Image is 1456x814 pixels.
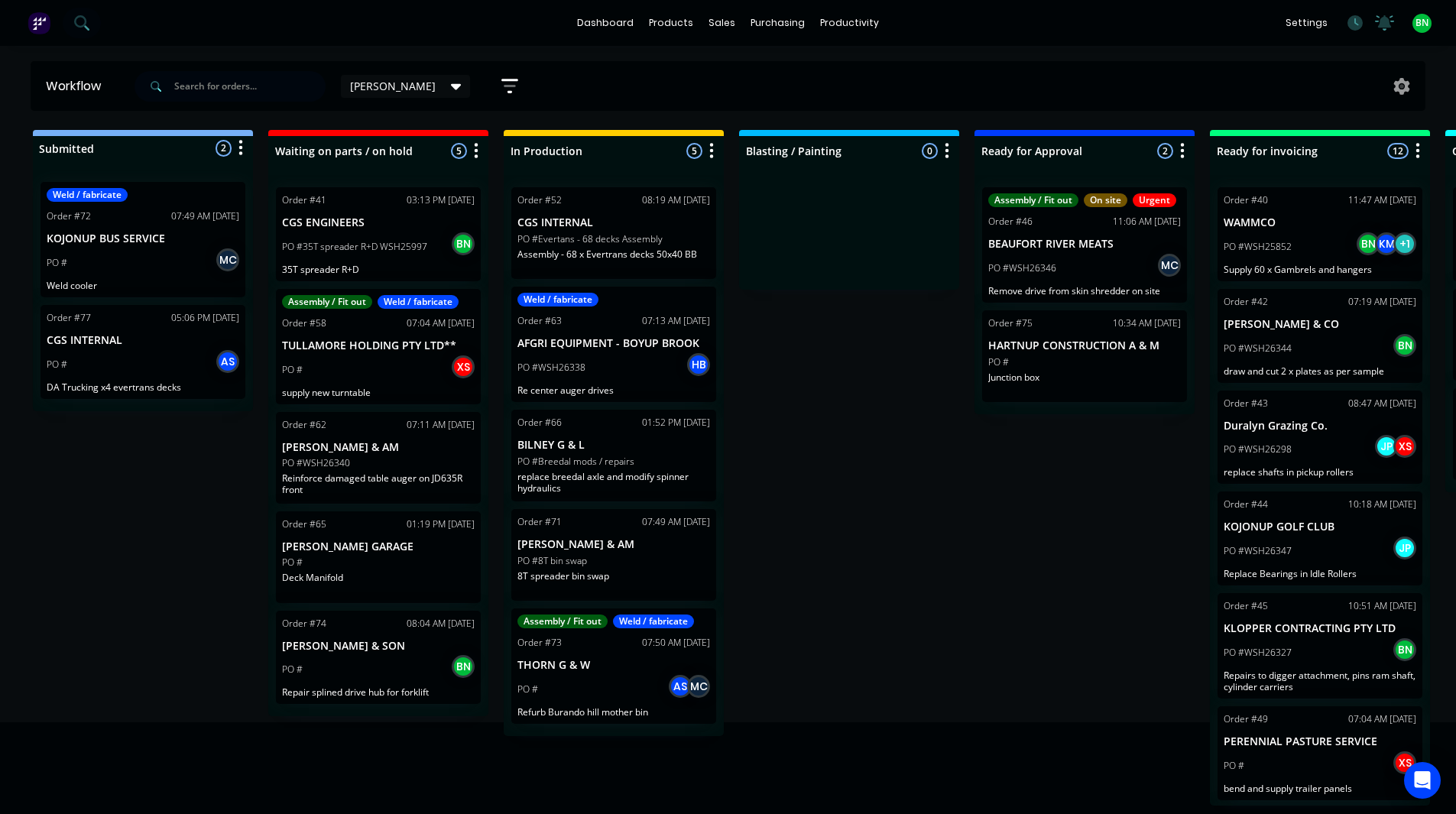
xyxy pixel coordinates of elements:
p: CGS ENGINEERS [282,216,475,229]
div: MC [687,675,710,698]
div: 07:04 AM [DATE] [407,316,475,330]
div: Open Intercom Messenger [1404,762,1441,799]
p: PO #WSH26338 [517,361,585,375]
div: Order #6601:52 PM [DATE]BILNEY G & LPO #Breedal mods / repairsreplace breedal axle and modify spi... [511,410,716,501]
div: 10:34 AM [DATE] [1113,316,1181,330]
div: Assembly / Fit out [282,295,372,309]
div: sales [701,11,743,34]
p: CGS INTERNAL [517,216,710,229]
input: Search for orders... [174,71,326,102]
p: draw and cut 2 x plates as per sample [1224,365,1416,377]
p: AFGRI EQUIPMENT - BOYUP BROOK [517,337,710,350]
p: PO # [282,363,303,377]
div: Order #63 [517,314,562,328]
p: PO # [517,683,538,696]
div: Order #44 [1224,498,1268,511]
div: Order #49 [1224,712,1268,726]
p: PO #WSH25852 [1224,240,1292,254]
div: 07:49 AM [DATE] [642,515,710,529]
div: 07:49 AM [DATE] [171,209,239,223]
div: On site [1084,193,1127,207]
p: Weld cooler [47,280,239,291]
div: 01:19 PM [DATE] [407,517,475,531]
p: KOJONUP GOLF CLUB [1224,521,1416,533]
div: products [641,11,701,34]
div: Order #74 [282,617,326,631]
p: PO # [47,256,67,270]
p: WAMMCO [1224,216,1416,229]
div: Order #7107:49 AM [DATE][PERSON_NAME] & AMPO #8T bin swap8T spreader bin swap [511,509,716,601]
div: Order #73 [517,636,562,650]
p: CGS INTERNAL [47,334,239,347]
p: supply new turntable [282,387,475,398]
p: Replace Bearings in Idle Rollers [1224,568,1416,579]
div: Order #62 [282,418,326,432]
div: Order #77 [47,311,91,325]
div: Weld / fabricate [378,295,459,309]
div: Order #5208:19 AM [DATE]CGS INTERNALPO #Evertans - 68 decks AssemblyAssembly - 68 x Evertrans dec... [511,187,716,279]
div: AS [216,350,239,373]
p: PO #WSH26346 [988,261,1056,275]
p: Refurb Burando hill mother bin [517,706,710,718]
div: XS [452,355,475,378]
div: MC [1158,254,1181,277]
p: [PERSON_NAME] & SON [282,640,475,653]
div: 07:50 AM [DATE] [642,636,710,650]
div: Order #4308:47 AM [DATE]Duralyn Grazing Co.PO #WSH26298JPXSreplace shafts in pickup rollers [1218,391,1422,485]
div: BN [1357,232,1380,255]
div: Order #71 [517,515,562,529]
div: Order #4410:18 AM [DATE]KOJONUP GOLF CLUBPO #WSH26347JPReplace Bearings in Idle Rollers [1218,491,1422,585]
div: Order #40 [1224,193,1268,207]
div: Assembly / Fit out [988,193,1078,207]
div: 05:06 PM [DATE] [171,311,239,325]
div: Weld / fabricate [47,188,128,202]
div: BN [452,232,475,255]
p: replace shafts in pickup rollers [1224,466,1416,478]
div: Order #6207:11 AM [DATE][PERSON_NAME] & AMPO #WSH26340Reinforce damaged table auger on JD635R front [276,412,481,504]
div: Weld / fabricate [613,615,694,628]
p: Repairs to digger attachment, pins ram shaft, cylinder carriers [1224,670,1416,692]
div: Weld / fabricateOrder #6307:13 AM [DATE]AFGRI EQUIPMENT - BOYUP BROOKPO #WSH26338HBRe center auge... [511,287,716,402]
p: Reinforce damaged table auger on JD635R front [282,472,475,495]
p: PO #Evertans - 68 decks Assembly [517,232,663,246]
p: PO # [282,663,303,676]
div: BN [1393,638,1416,661]
p: BILNEY G & L [517,439,710,452]
span: BN [1415,16,1428,30]
p: PO # [1224,759,1244,773]
p: KOJONUP BUS SERVICE [47,232,239,245]
div: purchasing [743,11,812,34]
div: 07:13 AM [DATE] [642,314,710,328]
div: settings [1278,11,1335,34]
div: Order #4103:13 PM [DATE]CGS ENGINEERSPO #35T spreader R+D WSH25997BN35T spreader R+D [276,187,481,281]
p: Re center auger drives [517,384,710,396]
div: Assembly / Fit outWeld / fabricateOrder #7307:50 AM [DATE]THORN G & WPO #ASMCRefurb Burando hill ... [511,608,716,724]
div: Order #7408:04 AM [DATE][PERSON_NAME] & SONPO #BNRepair splined drive hub for forklift [276,611,481,705]
p: Junction box [988,371,1181,383]
div: 11:47 AM [DATE] [1348,193,1416,207]
p: PO #WSH26347 [1224,544,1292,558]
div: 07:04 AM [DATE] [1348,712,1416,726]
div: KM [1375,232,1398,255]
p: replace breedal axle and modify spinner hydraulics [517,471,710,494]
div: Workflow [46,77,109,96]
div: Order #43 [1224,397,1268,410]
p: PO # [47,358,67,371]
div: Order #72 [47,209,91,223]
p: Remove drive from skin shredder on site [988,285,1181,297]
p: Repair splined drive hub for forklift [282,686,475,698]
p: Duralyn Grazing Co. [1224,420,1416,433]
div: Order #7705:06 PM [DATE]CGS INTERNALPO #ASDA Trucking x4 evertrans decks [41,305,245,399]
p: PO #WSH26344 [1224,342,1292,355]
div: Order #4207:19 AM [DATE][PERSON_NAME] & COPO #WSH26344BNdraw and cut 2 x plates as per sample [1218,289,1422,383]
div: Assembly / Fit outOn siteUrgentOrder #4611:06 AM [DATE]BEAUFORT RIVER MEATSPO #WSH26346MCRemove d... [982,187,1187,303]
div: Urgent [1133,193,1176,207]
div: 10:51 AM [DATE] [1348,599,1416,613]
p: THORN G & W [517,659,710,672]
div: JP [1375,435,1398,458]
div: Assembly / Fit out [517,615,608,628]
div: 08:04 AM [DATE] [407,617,475,631]
div: JP [1393,537,1416,559]
div: HB [687,353,710,376]
div: Order #4907:04 AM [DATE]PERENNIAL PASTURE SERVICEPO #XSbend and supply trailer panels [1218,706,1422,800]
